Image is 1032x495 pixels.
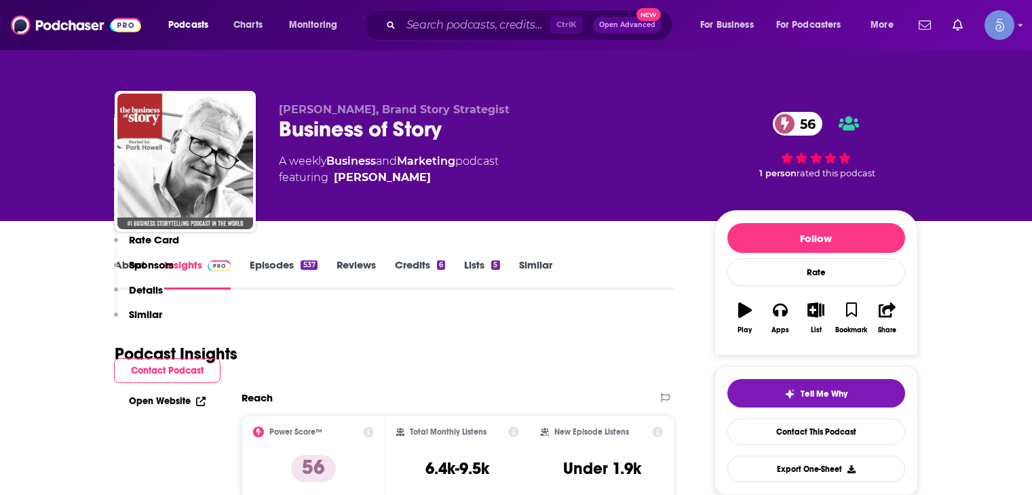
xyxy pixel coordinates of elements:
[784,389,795,399] img: tell me why sparkle
[129,308,162,321] p: Similar
[727,418,905,445] a: Contact This Podcast
[913,14,936,37] a: Show notifications dropdown
[410,427,486,437] h2: Total Monthly Listens
[871,16,894,35] span: More
[377,9,686,41] div: Search podcasts, credits, & more...
[985,10,1014,40] button: Show profile menu
[599,22,655,28] span: Open Advanced
[985,10,1014,40] span: Logged in as Spiral5-G1
[563,458,641,479] h3: Under 1.9k
[691,14,771,36] button: open menu
[114,258,174,283] button: Sponsors
[773,112,822,136] a: 56
[550,16,582,34] span: Ctrl K
[225,14,271,36] a: Charts
[114,308,162,333] button: Similar
[727,258,905,286] div: Rate
[279,103,510,116] span: [PERSON_NAME], Brand Story Strategist
[301,260,317,270] div: 537
[291,455,336,482] p: 56
[279,153,499,186] div: A weekly podcast
[437,260,445,270] div: 6
[801,389,847,399] span: Tell Me Why
[554,427,629,437] h2: New Episode Listens
[727,223,905,253] button: Follow
[117,94,253,229] img: Business of Story
[861,14,911,36] button: open menu
[869,294,904,342] button: Share
[129,395,206,407] a: Open Website
[947,14,968,37] a: Show notifications dropdown
[767,14,861,36] button: open menu
[425,458,489,479] h3: 6.4k-9.5k
[776,16,841,35] span: For Podcasters
[376,155,397,167] span: and
[114,358,221,383] button: Contact Podcast
[878,326,896,334] div: Share
[519,258,552,290] a: Similar
[11,12,141,38] img: Podchaser - Follow, Share and Rate Podcasts
[168,16,208,35] span: Podcasts
[834,294,869,342] button: Bookmark
[326,155,376,167] a: Business
[738,326,752,334] div: Play
[636,8,661,21] span: New
[250,258,317,290] a: Episodes537
[786,112,822,136] span: 56
[714,103,918,187] div: 56 1 personrated this podcast
[835,326,867,334] div: Bookmark
[727,456,905,482] button: Export One-Sheet
[397,155,455,167] a: Marketing
[114,283,163,309] button: Details
[395,258,445,290] a: Credits6
[763,294,798,342] button: Apps
[771,326,789,334] div: Apps
[279,170,499,186] span: featuring
[491,260,499,270] div: 5
[700,16,754,35] span: For Business
[759,168,797,178] span: 1 person
[242,391,273,404] h2: Reach
[727,379,905,408] button: tell me why sparkleTell Me Why
[593,17,662,33] button: Open AdvancedNew
[159,14,226,36] button: open menu
[798,294,833,342] button: List
[464,258,499,290] a: Lists5
[129,258,174,271] p: Sponsors
[129,283,163,296] p: Details
[401,14,550,36] input: Search podcasts, credits, & more...
[269,427,322,437] h2: Power Score™
[727,294,763,342] button: Play
[289,16,337,35] span: Monitoring
[334,170,431,186] a: Park Howell
[233,16,263,35] span: Charts
[811,326,822,334] div: List
[337,258,376,290] a: Reviews
[797,168,875,178] span: rated this podcast
[985,10,1014,40] img: User Profile
[280,14,355,36] button: open menu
